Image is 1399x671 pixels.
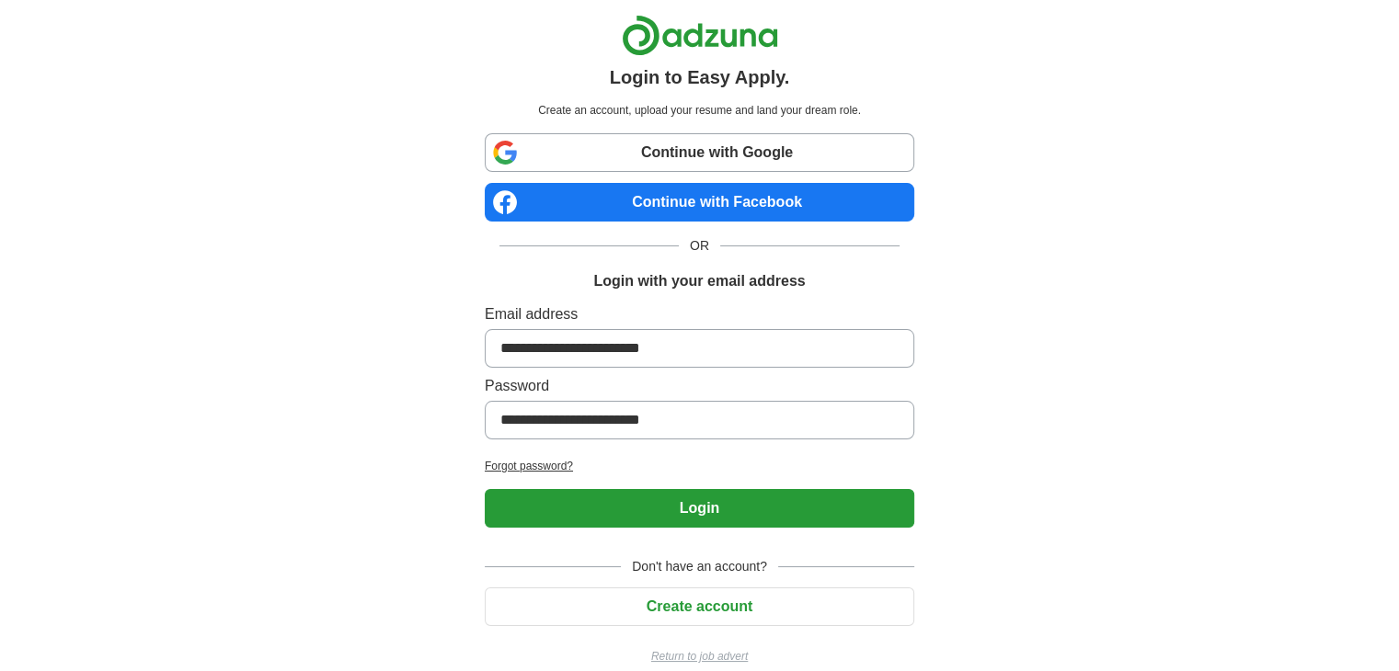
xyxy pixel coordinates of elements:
[488,102,911,119] p: Create an account, upload your resume and land your dream role.
[485,183,914,222] a: Continue with Facebook
[610,63,790,91] h1: Login to Easy Apply.
[622,15,778,56] img: Adzuna logo
[593,270,805,292] h1: Login with your email address
[485,133,914,172] a: Continue with Google
[485,489,914,528] button: Login
[485,303,914,325] label: Email address
[485,375,914,397] label: Password
[485,598,914,614] a: Create account
[485,648,914,665] a: Return to job advert
[679,236,720,256] span: OR
[485,587,914,626] button: Create account
[621,557,778,576] span: Don't have an account?
[485,458,914,474] a: Forgot password?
